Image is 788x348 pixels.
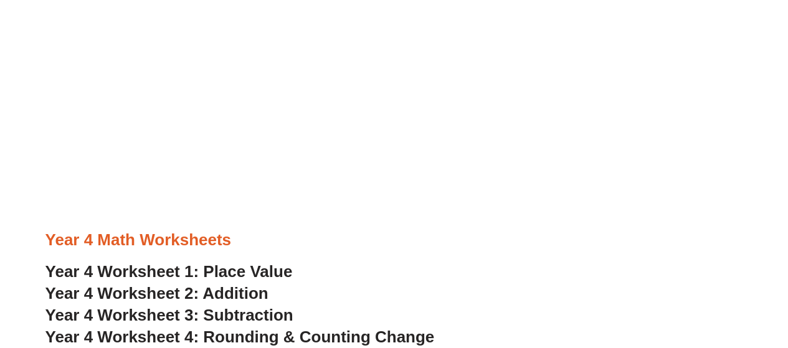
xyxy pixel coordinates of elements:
[45,230,743,251] h3: Year 4 Math Worksheets
[45,327,435,346] a: Year 4 Worksheet 4: Rounding & Counting Change
[21,43,768,217] iframe: Advertisement
[726,288,788,348] iframe: Chat Widget
[45,284,268,303] a: Year 4 Worksheet 2: Addition
[45,306,293,324] a: Year 4 Worksheet 3: Subtraction
[45,262,293,281] a: Year 4 Worksheet 1: Place Value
